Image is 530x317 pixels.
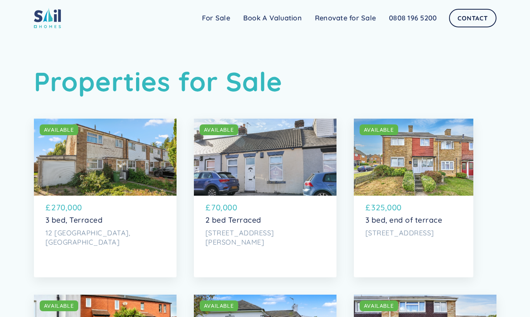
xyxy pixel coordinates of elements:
[44,302,74,310] div: AVAILABLE
[365,216,462,225] p: 3 bed, end of terrace
[371,201,402,213] p: 325,000
[34,119,177,278] a: AVAILABLE£270,0003 bed, Terraced12 [GEOGRAPHIC_DATA], [GEOGRAPHIC_DATA]
[45,201,51,213] p: £
[34,8,61,28] img: sail home logo colored
[382,10,443,26] a: 0808 196 5200
[449,9,496,27] a: Contact
[194,119,337,278] a: AVAILABLE£70,0002 bed Terraced[STREET_ADDRESS][PERSON_NAME]
[51,201,82,213] p: 270,000
[205,216,325,225] p: 2 bed Terraced
[365,201,371,213] p: £
[204,126,234,134] div: AVAILABLE
[364,126,394,134] div: AVAILABLE
[365,228,462,237] p: [STREET_ADDRESS]
[45,216,165,225] p: 3 bed, Terraced
[205,228,325,246] p: [STREET_ADDRESS][PERSON_NAME]
[211,201,237,213] p: 70,000
[308,10,382,26] a: Renovate for Sale
[34,65,496,97] h1: Properties for Sale
[364,302,394,310] div: AVAILABLE
[195,10,237,26] a: For Sale
[237,10,308,26] a: Book A Valuation
[204,302,234,310] div: AVAILABLE
[45,228,165,246] p: 12 [GEOGRAPHIC_DATA], [GEOGRAPHIC_DATA]
[354,119,473,278] a: AVAILABLE£325,0003 bed, end of terrace[STREET_ADDRESS]
[205,201,211,213] p: £
[44,126,74,134] div: AVAILABLE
